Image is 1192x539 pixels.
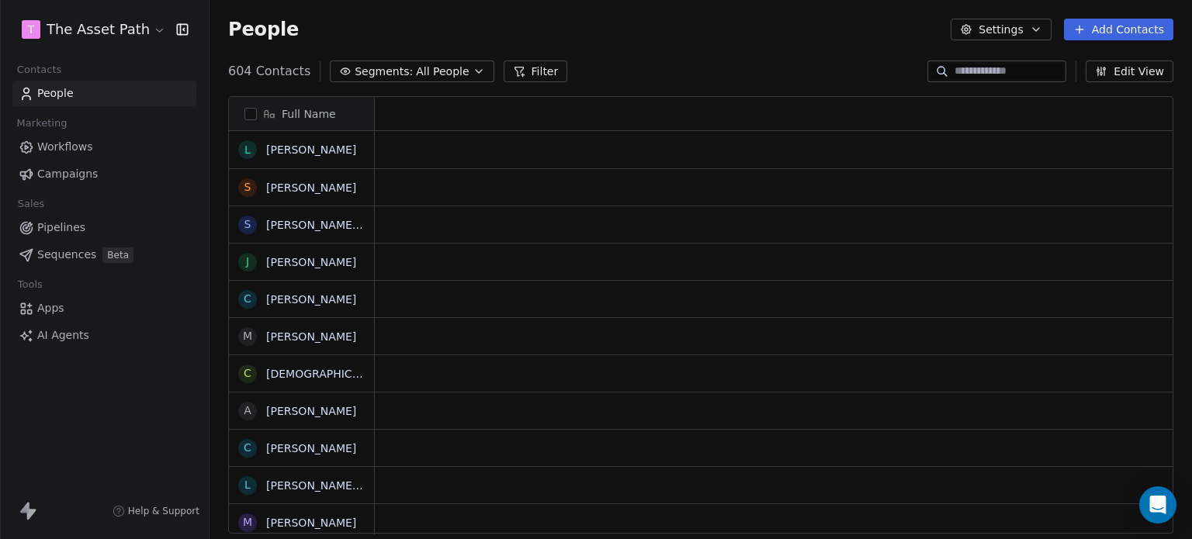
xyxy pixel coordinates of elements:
div: M [243,514,252,530]
a: Apps [12,295,196,321]
span: Help & Support [128,505,199,517]
a: [PERSON_NAME] [266,330,356,343]
span: Marketing [10,112,74,135]
a: [PERSON_NAME] [266,181,356,194]
a: [PERSON_NAME] [PERSON_NAME] [266,219,450,231]
span: T [28,22,35,37]
a: SequencesBeta [12,242,196,268]
div: L [244,477,251,493]
div: M [243,328,252,344]
button: Add Contacts [1064,19,1173,40]
a: Campaigns [12,161,196,187]
span: Workflows [37,139,93,155]
div: S [244,179,251,195]
a: [DEMOGRAPHIC_DATA][PERSON_NAME] [266,368,480,380]
a: People [12,81,196,106]
span: Full Name [282,106,336,122]
a: Pipelines [12,215,196,240]
div: L [244,142,251,158]
button: Filter [504,60,568,82]
div: grid [229,131,375,534]
div: C [244,365,251,382]
a: Workflows [12,134,196,160]
a: AI Agents [12,323,196,348]
a: [PERSON_NAME] [266,405,356,417]
span: Tools [11,273,49,296]
span: Apps [37,300,64,316]
button: Settings [951,19,1051,40]
span: People [228,18,299,41]
span: AI Agents [37,327,89,344]
span: Sequences [37,247,96,263]
div: S [244,216,251,233]
span: Pipelines [37,219,85,236]
div: C [244,440,251,456]
button: TThe Asset Path [19,16,165,43]
span: The Asset Path [47,19,150,40]
span: Sales [11,192,51,216]
span: All People [416,64,469,80]
a: [PERSON_NAME] [PERSON_NAME] [266,479,450,492]
span: Campaigns [37,166,98,182]
a: [PERSON_NAME] [266,442,356,454]
div: C [244,291,251,307]
a: Help & Support [113,505,199,517]
span: Contacts [10,58,68,81]
a: [PERSON_NAME] [266,143,356,156]
a: [PERSON_NAME] [266,293,356,306]
div: J [246,254,249,270]
div: Open Intercom Messenger [1139,486,1176,523]
a: [PERSON_NAME] [266,256,356,268]
div: Full Name [229,97,374,130]
a: [PERSON_NAME] [266,517,356,529]
button: Edit View [1086,60,1173,82]
span: People [37,85,74,102]
span: Beta [102,247,133,263]
span: 604 Contacts [228,62,310,81]
div: A [244,403,251,419]
span: Segments: [355,64,413,80]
